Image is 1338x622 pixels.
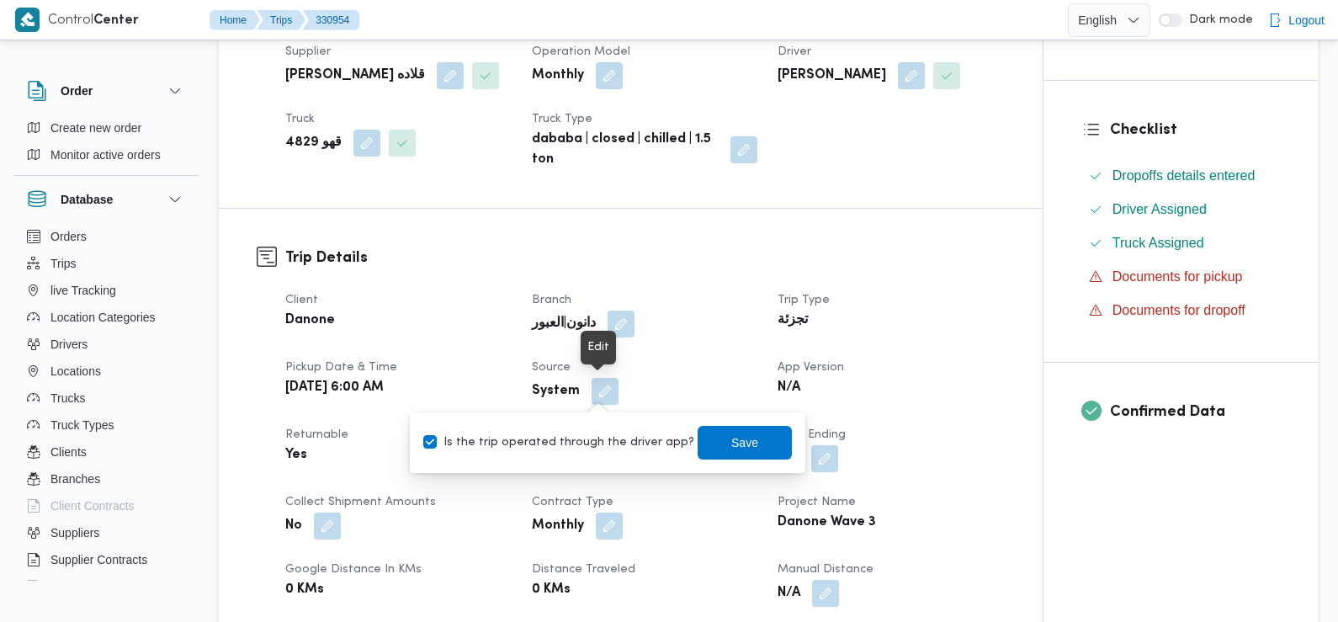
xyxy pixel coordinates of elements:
span: Client [285,295,318,306]
h3: Checklist [1110,119,1280,141]
button: Driver Assigned [1082,196,1280,223]
button: Suppliers [20,519,192,546]
span: Supplier Contracts [50,550,147,570]
b: [PERSON_NAME] [778,66,886,86]
span: Monitor active orders [50,145,161,165]
span: Orders [50,226,87,247]
button: Trips [20,250,192,277]
button: Drivers [20,331,192,358]
button: live Tracking [20,277,192,304]
span: Documents for pickup [1112,267,1243,287]
button: Dropoffs details entered [1082,162,1280,189]
span: Clients [50,442,87,462]
span: Contract Type [532,497,613,508]
span: Source [532,362,571,373]
span: Documents for pickup [1112,269,1243,284]
button: Database [27,189,185,210]
span: Manual Distance [778,564,873,575]
button: Save [698,426,792,460]
b: N/A [778,583,800,603]
b: Monthly [532,66,584,86]
span: Trucks [50,388,85,408]
span: Distance Traveled [532,564,635,575]
span: Driver Assigned [1112,202,1207,216]
button: Client Contracts [20,492,192,519]
b: N/A [778,378,800,398]
button: 330954 [302,10,359,30]
b: [PERSON_NAME] قلاده [285,66,425,86]
button: Documents for pickup [1082,263,1280,290]
button: Truck Types [20,412,192,439]
span: Truck Assigned [1112,233,1204,253]
span: Truck Assigned [1112,236,1204,250]
b: No [285,516,302,536]
b: 0 KMs [532,580,571,600]
span: Trip Type [778,295,830,306]
label: Is the trip operated through the driver app? [423,433,694,453]
span: Dark mode [1182,13,1253,27]
button: Orders [20,223,192,250]
button: Clients [20,439,192,465]
button: Trips [257,10,305,30]
b: Monthly [532,516,584,536]
span: Branches [50,469,100,489]
span: Client Contracts [50,496,135,516]
span: Save [731,433,758,453]
span: Suppliers [50,523,99,543]
b: Center [93,14,139,27]
h3: Database [61,189,113,210]
span: Branch [532,295,571,306]
span: live Tracking [50,280,116,300]
b: dababa | closed | chilled | 1.5 ton [532,130,719,170]
button: Order [27,81,185,101]
span: Google distance in KMs [285,564,422,575]
button: Location Categories [20,304,192,331]
span: Driver [778,46,811,57]
span: Project Name [778,497,856,508]
span: Trips [50,253,77,274]
b: 0 KMs [285,580,324,600]
button: Home [210,10,260,30]
b: دانون|العبور [532,314,596,334]
span: Truck Type [532,114,592,125]
b: Yes [285,445,307,465]
b: Danone [285,311,335,331]
button: Create new order [20,114,192,141]
span: Pickup date & time [285,362,397,373]
span: Truck [285,114,315,125]
b: تجزئة [778,311,808,331]
span: Location Categories [50,307,156,327]
b: 4829 قهو [285,133,342,153]
button: Branches [20,465,192,492]
span: Devices [50,577,93,597]
span: Logout [1288,10,1325,30]
span: Collect Shipment Amounts [285,497,436,508]
span: Documents for dropoff [1112,300,1245,321]
span: Dropoffs details entered [1112,168,1256,183]
span: Dropoffs details entered [1112,166,1256,186]
button: Monitor active orders [20,141,192,168]
b: Danone Wave 3 [778,513,876,533]
span: Drivers [50,334,88,354]
span: Truck Types [50,415,114,435]
button: Trucks [20,385,192,412]
div: Database [13,223,199,587]
img: X8yXhbKr1z7QwAAAABJRU5ErkJggg== [15,8,40,32]
span: Operation Model [532,46,630,57]
button: Supplier Contracts [20,546,192,573]
h3: Trip Details [285,247,1005,269]
b: [DATE] 6:00 AM [285,378,384,398]
button: Locations [20,358,192,385]
span: Driver Assigned [1112,199,1207,220]
span: Create new order [50,118,141,138]
b: System [532,381,580,401]
span: App Version [778,362,844,373]
div: Edit [587,338,609,358]
span: Locations [50,361,101,381]
button: Devices [20,573,192,600]
button: Documents for dropoff [1082,297,1280,324]
h3: Confirmed Data [1110,401,1280,423]
div: Order [13,114,199,175]
span: Auto Ending [778,429,846,440]
button: Truck Assigned [1082,230,1280,257]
